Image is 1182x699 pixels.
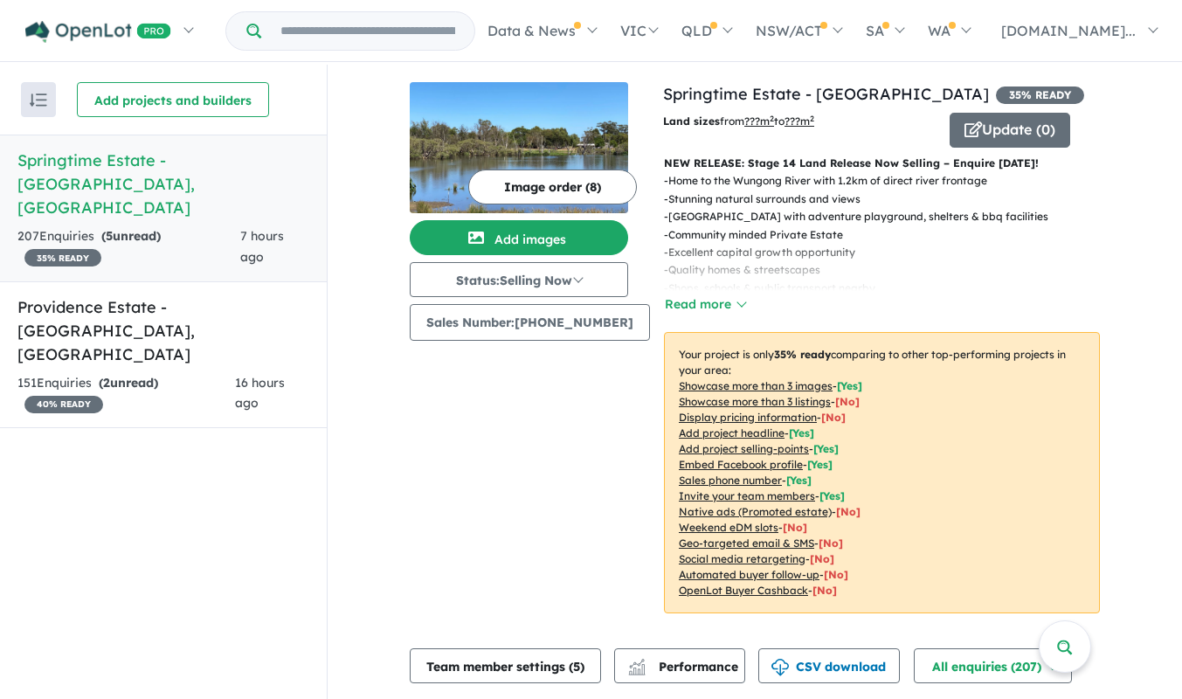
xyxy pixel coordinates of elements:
[664,172,1114,190] p: - Home to the Wungong River with 1.2km of direct river frontage
[410,82,628,213] img: Springtime Estate - Haynes
[664,261,1114,279] p: - Quality homes & streetscapes
[24,249,101,266] span: 35 % READY
[807,458,833,471] span: [ Yes ]
[664,155,1100,172] p: NEW RELEASE: Stage 14 Land Release Now Selling – Enquire [DATE]!
[77,82,269,117] button: Add projects and builders
[679,442,809,455] u: Add project selling-points
[819,536,843,550] span: [No]
[629,659,645,668] img: line-chart.svg
[679,395,831,408] u: Showcase more than 3 listings
[24,396,103,413] span: 40 % READY
[785,114,814,128] u: ???m
[783,521,807,534] span: [No]
[106,228,113,244] span: 5
[410,262,628,297] button: Status:Selling Now
[771,659,789,676] img: download icon
[240,228,284,265] span: 7 hours ago
[679,426,785,439] u: Add project headline
[679,379,833,392] u: Showcase more than 3 images
[789,426,814,439] span: [ Yes ]
[664,280,1114,297] p: - Shops, schools & public transport nearby
[17,226,240,268] div: 207 Enquir ies
[758,648,900,683] button: CSV download
[17,373,235,415] div: 151 Enquir ies
[810,552,834,565] span: [No]
[810,114,814,123] sup: 2
[774,348,831,361] b: 35 % ready
[103,375,110,391] span: 2
[679,458,803,471] u: Embed Facebook profile
[812,584,837,597] span: [No]
[99,375,158,391] strong: ( unread)
[679,505,832,518] u: Native ads (Promoted estate)
[679,584,808,597] u: OpenLot Buyer Cashback
[664,208,1114,225] p: - [GEOGRAPHIC_DATA] with adventure playground, shelters & bbq facilities
[837,379,862,392] span: [ Yes ]
[770,114,774,123] sup: 2
[679,536,814,550] u: Geo-targeted email & SMS
[410,304,650,341] button: Sales Number:[PHONE_NUMBER]
[101,228,161,244] strong: ( unread)
[663,113,937,130] p: from
[663,84,989,104] a: Springtime Estate - [GEOGRAPHIC_DATA]
[663,114,720,128] b: Land sizes
[819,489,845,502] span: [ Yes ]
[30,93,47,107] img: sort.svg
[679,489,815,502] u: Invite your team members
[664,190,1114,208] p: - Stunning natural surrounds and views
[679,411,817,424] u: Display pricing information
[824,568,848,581] span: [No]
[836,505,861,518] span: [No]
[950,113,1070,148] button: Update (0)
[468,170,637,204] button: Image order (8)
[1001,22,1136,39] span: [DOMAIN_NAME]...
[17,149,309,219] h5: Springtime Estate - [GEOGRAPHIC_DATA] , [GEOGRAPHIC_DATA]
[410,648,601,683] button: Team member settings (5)
[664,226,1114,244] p: - Community minded Private Estate
[410,220,628,255] button: Add images
[17,295,309,366] h5: Providence Estate - [GEOGRAPHIC_DATA] , [GEOGRAPHIC_DATA]
[235,375,285,412] span: 16 hours ago
[774,114,814,128] span: to
[25,21,171,43] img: Openlot PRO Logo White
[996,87,1084,104] span: 35 % READY
[664,332,1100,613] p: Your project is only comparing to other top-performing projects in your area: - - - - - - - - - -...
[744,114,774,128] u: ??? m
[664,244,1114,261] p: - Excellent capital growth opportunity
[835,395,860,408] span: [ No ]
[614,648,745,683] button: Performance
[679,474,782,487] u: Sales phone number
[786,474,812,487] span: [ Yes ]
[679,568,819,581] u: Automated buyer follow-up
[265,12,471,50] input: Try estate name, suburb, builder or developer
[631,659,738,675] span: Performance
[664,294,746,315] button: Read more
[914,648,1072,683] button: All enquiries (207)
[813,442,839,455] span: [ Yes ]
[679,521,778,534] u: Weekend eDM slots
[573,659,580,675] span: 5
[628,664,646,675] img: bar-chart.svg
[679,552,805,565] u: Social media retargeting
[821,411,846,424] span: [ No ]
